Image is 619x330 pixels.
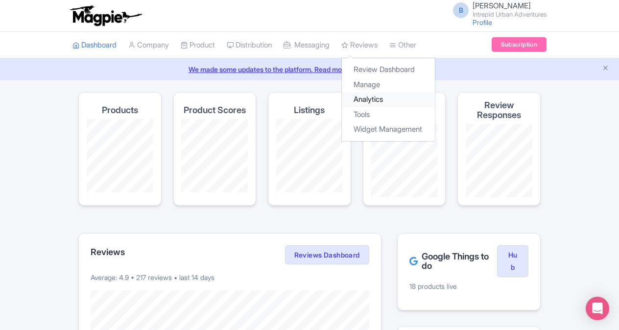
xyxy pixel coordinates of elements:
a: Reviews [341,32,378,59]
a: Subscription [492,37,547,52]
a: Product [181,32,215,59]
h4: Review Responses [466,100,532,120]
a: Dashboard [72,32,117,59]
h4: Listings [294,105,325,115]
a: Reviews Dashboard [285,245,369,265]
p: Average: 4.9 • 217 reviews • last 14 days [91,272,369,283]
a: Profile [473,18,492,26]
h4: Product Scores [184,105,246,115]
span: B [453,2,469,18]
a: Messaging [284,32,330,59]
a: Distribution [227,32,272,59]
a: B [PERSON_NAME] Intrepid Urban Adventures [447,2,547,18]
img: logo-ab69f6fb50320c5b225c76a69d11143b.png [68,5,143,26]
h2: Google Things to do [409,252,497,271]
h4: Products [102,105,138,115]
small: Intrepid Urban Adventures [473,11,547,18]
h2: Reviews [91,247,125,257]
p: 18 products live [409,281,528,291]
div: Open Intercom Messenger [586,297,609,320]
a: Manage [342,77,435,93]
a: We made some updates to the platform. Read more about the new layout [6,64,613,74]
button: Close announcement [602,63,609,74]
a: Tools [342,107,435,122]
span: [PERSON_NAME] [473,1,531,10]
a: Analytics [342,92,435,107]
a: Other [389,32,416,59]
a: Widget Management [342,122,435,137]
a: Hub [497,245,528,278]
a: Review Dashboard [342,62,435,77]
a: Company [128,32,169,59]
